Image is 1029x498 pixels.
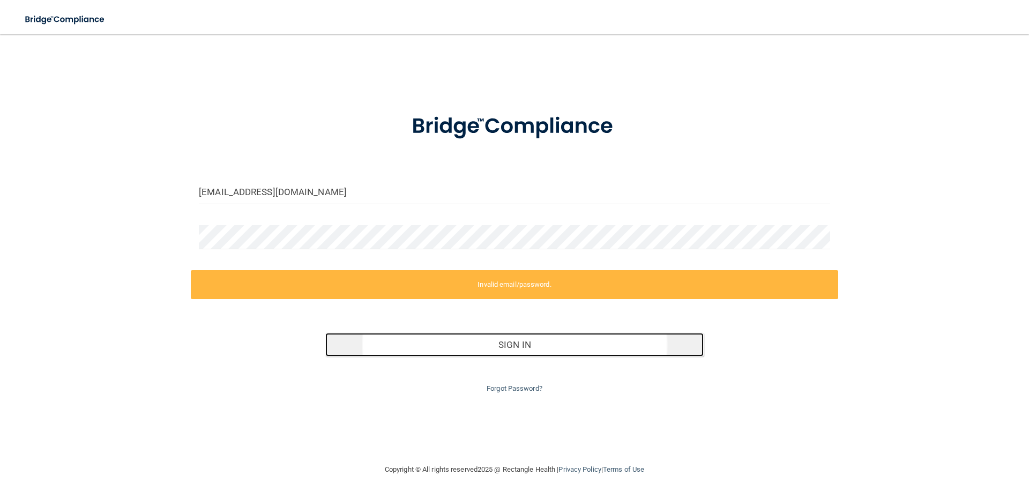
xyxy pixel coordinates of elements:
a: Privacy Policy [558,465,601,473]
div: Copyright © All rights reserved 2025 @ Rectangle Health | | [319,452,710,487]
iframe: Drift Widget Chat Controller [844,422,1016,465]
img: bridge_compliance_login_screen.278c3ca4.svg [390,99,639,154]
img: bridge_compliance_login_screen.278c3ca4.svg [16,9,115,31]
a: Terms of Use [603,465,644,473]
button: Sign In [325,333,704,356]
label: Invalid email/password. [191,270,838,299]
input: Email [199,180,830,204]
a: Forgot Password? [487,384,542,392]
